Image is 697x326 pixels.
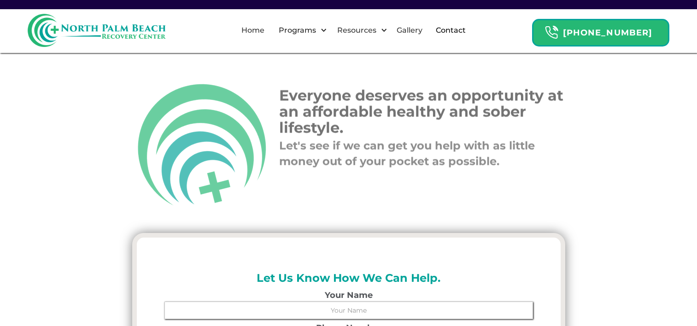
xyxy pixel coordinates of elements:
div: Resources [335,25,379,36]
h2: Let Us Know How We Can Help. [164,270,533,286]
a: Home [236,16,270,45]
a: Contact [430,16,471,45]
strong: [PHONE_NUMBER] [563,28,652,38]
p: ‍ [279,138,565,169]
div: Programs [276,25,318,36]
strong: Let's see if we can get you help with as little money out of your pocket as possible. [279,139,535,168]
a: Gallery [391,16,428,45]
label: Your Name [164,291,533,299]
img: Header Calendar Icons [545,25,558,40]
input: Your Name [164,302,533,319]
div: Resources [329,16,390,45]
div: Programs [271,16,329,45]
a: Header Calendar Icons[PHONE_NUMBER] [532,14,669,47]
h1: Everyone deserves an opportunity at an affordable healthy and sober lifestyle. [279,87,565,136]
